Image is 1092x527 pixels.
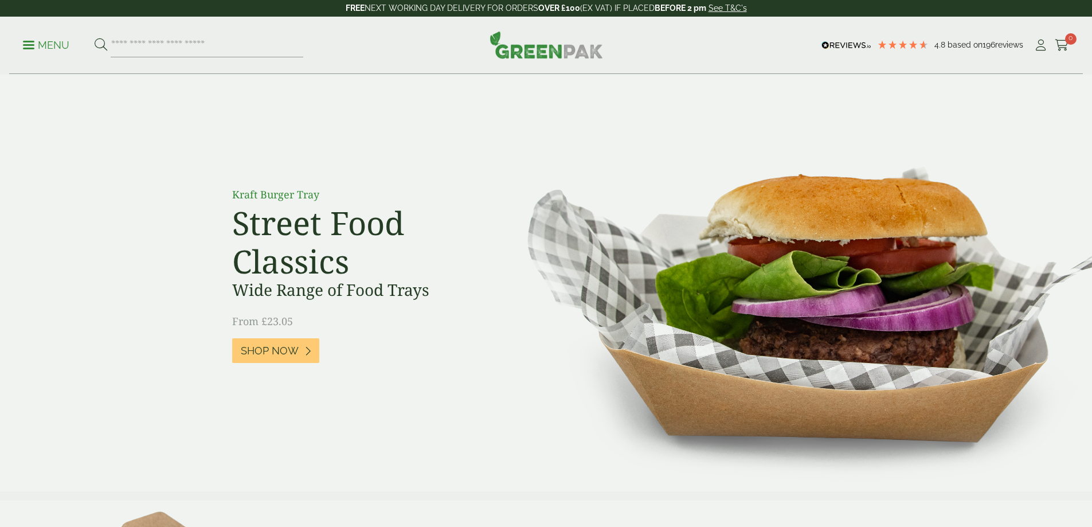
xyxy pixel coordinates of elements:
[995,40,1023,49] span: reviews
[490,31,603,58] img: GreenPak Supplies
[1055,37,1069,54] a: 0
[232,187,490,202] p: Kraft Burger Tray
[1034,40,1048,51] i: My Account
[983,40,995,49] span: 196
[232,338,319,363] a: Shop Now
[1065,33,1077,45] span: 0
[821,41,871,49] img: REVIEWS.io
[346,3,365,13] strong: FREE
[934,40,948,49] span: 4.8
[877,40,929,50] div: 4.79 Stars
[232,314,293,328] span: From £23.05
[538,3,580,13] strong: OVER £100
[23,38,69,52] p: Menu
[241,345,299,357] span: Shop Now
[23,38,69,50] a: Menu
[655,3,706,13] strong: BEFORE 2 pm
[1055,40,1069,51] i: Cart
[709,3,747,13] a: See T&C's
[491,75,1092,491] img: Street Food Classics
[948,40,983,49] span: Based on
[232,280,490,300] h3: Wide Range of Food Trays
[232,204,490,280] h2: Street Food Classics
